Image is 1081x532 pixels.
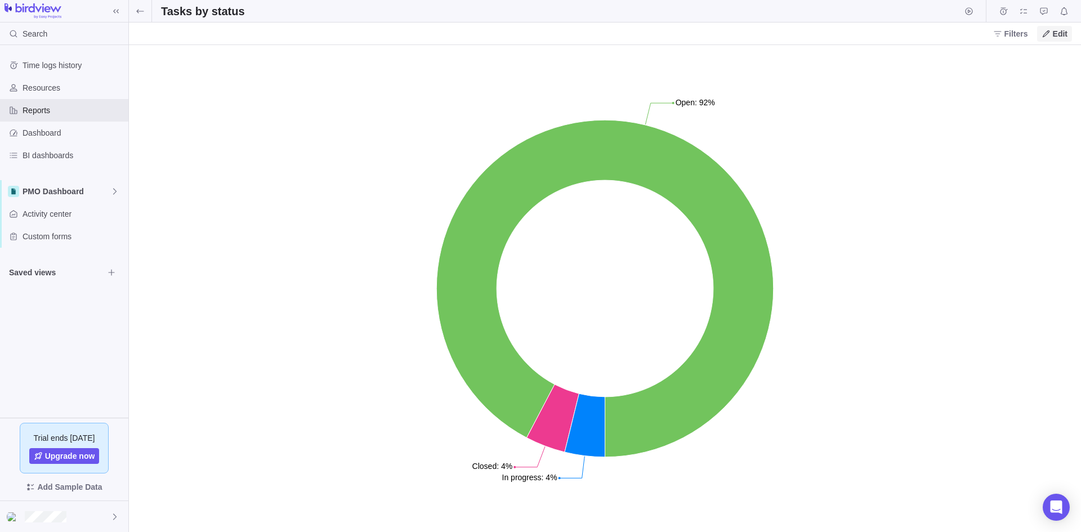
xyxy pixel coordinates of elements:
img: Show [7,512,20,521]
span: Filters [989,26,1033,42]
span: Time logs [995,3,1011,19]
span: Add Sample Data [9,478,119,496]
span: Edit [1037,26,1072,42]
span: My assignments [1016,3,1031,19]
span: Add Sample Data [37,480,102,494]
span: Time logs history [23,60,124,71]
a: Approval requests [1036,8,1052,17]
span: PMO Dashboard [23,186,110,197]
span: Notifications [1056,3,1072,19]
a: My assignments [1016,8,1031,17]
a: Upgrade now [29,448,100,464]
span: Start timer [961,3,977,19]
span: BI dashboards [23,150,124,161]
img: logo [5,3,61,19]
text: Open: 92% [676,98,715,107]
span: Dashboard [23,127,124,138]
h2: Tasks by status [161,3,245,19]
text: Closed: 4% [472,462,513,471]
span: Browse views [104,265,119,280]
span: Saved views [9,267,104,278]
span: Trial ends [DATE] [34,432,95,444]
span: Edit [1053,28,1067,39]
div: Open Intercom Messenger [1043,494,1070,521]
span: Search [23,28,47,39]
span: Approval requests [1036,3,1052,19]
span: Upgrade now [45,450,95,462]
div: Ivan Boggio [7,510,20,524]
span: Custom forms [23,231,124,242]
a: Notifications [1056,8,1072,17]
a: Time logs [995,8,1011,17]
text: In progress: 4% [502,473,557,482]
span: Resources [23,82,124,93]
span: Filters [1004,28,1028,39]
span: Activity center [23,208,124,220]
span: Reports [23,105,124,116]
